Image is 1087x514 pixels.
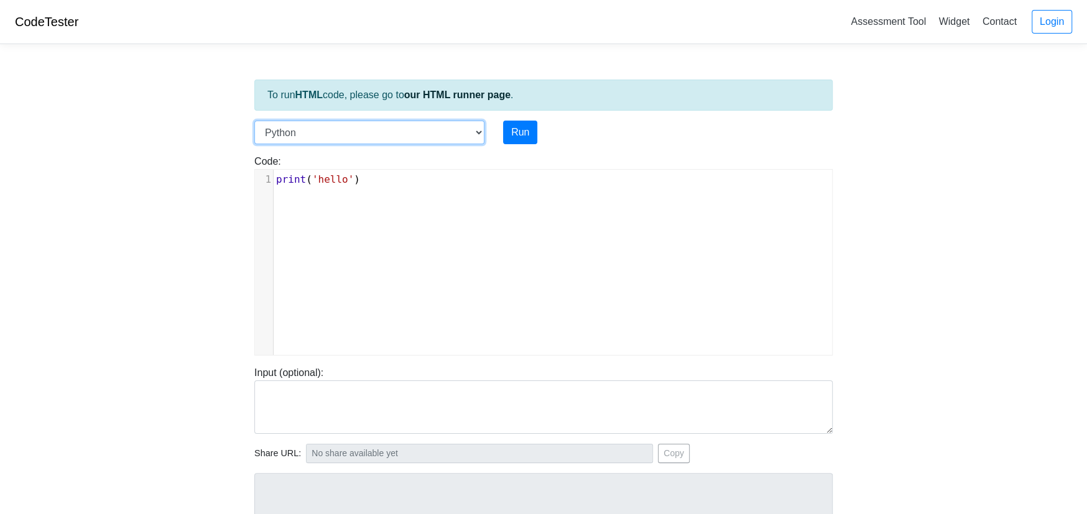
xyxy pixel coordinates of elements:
span: 'hello' [312,173,354,185]
span: Share URL: [254,447,301,461]
div: Code: [245,154,842,356]
span: print [276,173,306,185]
input: No share available yet [306,444,653,463]
div: To run code, please go to . [254,80,833,111]
div: Input (optional): [245,365,842,434]
a: Assessment Tool [846,11,931,32]
a: Widget [933,11,974,32]
strong: HTML [295,89,322,100]
span: ( ) [276,173,360,185]
button: Copy [658,444,690,463]
div: 1 [255,172,273,187]
button: Run [503,121,537,144]
a: our HTML runner page [404,89,511,100]
a: Login [1032,10,1072,34]
a: CodeTester [15,15,78,29]
a: Contact [978,11,1022,32]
